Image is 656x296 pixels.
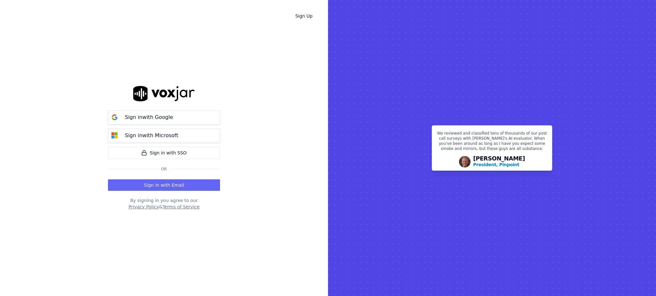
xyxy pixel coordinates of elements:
img: Avatar [459,156,471,167]
button: Terms of Service [162,204,199,210]
p: Sign in with Microsoft [125,132,178,139]
img: google Sign in button [108,111,121,124]
button: Sign inwith Google [108,110,220,125]
p: We reviewed and classified tens of thousands of our post call surveys with [PERSON_NAME]'s AI eva... [436,131,548,154]
a: Sign in with SSO [108,147,220,159]
div: [PERSON_NAME] [473,156,525,168]
button: Privacy Policy [128,204,159,210]
button: Sign inwith Microsoft [108,129,220,143]
p: President, Pinpoint [473,161,519,168]
span: Or [159,167,169,172]
p: Sign in with Google [125,113,173,121]
button: Sign in with Email [108,179,220,191]
div: By signing in you agree to our & [108,197,220,210]
img: microsoft Sign in button [108,129,121,142]
img: logo [133,86,195,101]
a: Sign Up [290,10,318,22]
